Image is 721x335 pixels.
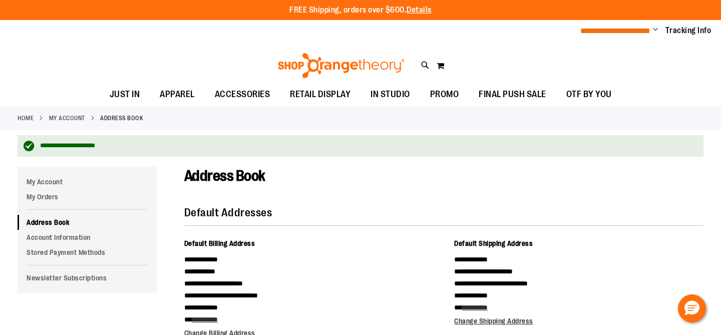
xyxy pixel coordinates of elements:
span: Default Shipping Address [454,239,533,247]
a: My Account [18,174,157,189]
strong: Address Book [100,114,143,123]
a: Change Shipping Address [454,317,533,325]
span: Address Book [184,167,265,184]
a: My Orders [18,189,157,204]
span: JUST IN [110,83,140,106]
a: My Account [49,114,85,123]
a: RETAIL DISPLAY [280,83,360,106]
span: RETAIL DISPLAY [290,83,350,106]
a: Newsletter Subscriptions [18,270,157,285]
img: Shop Orangetheory [276,53,406,78]
a: Home [18,114,34,123]
button: Hello, have a question? Let’s chat. [678,294,706,322]
a: IN STUDIO [360,83,420,106]
span: ACCESSORIES [215,83,270,106]
strong: Default Addresses [184,206,272,219]
a: FINAL PUSH SALE [469,83,556,106]
p: FREE Shipping, orders over $600. [289,5,432,16]
span: IN STUDIO [371,83,410,106]
a: Tracking Info [665,25,711,36]
span: OTF BY YOU [566,83,612,106]
a: Account Information [18,230,157,245]
span: APPAREL [160,83,195,106]
a: OTF BY YOU [556,83,622,106]
a: Address Book [18,215,157,230]
span: FINAL PUSH SALE [479,83,546,106]
a: APPAREL [150,83,205,106]
a: Stored Payment Methods [18,245,157,260]
a: ACCESSORIES [205,83,280,106]
span: PROMO [430,83,459,106]
a: JUST IN [100,83,150,106]
button: Account menu [653,26,658,36]
a: Details [407,6,432,15]
span: Default Billing Address [184,239,255,247]
a: PROMO [420,83,469,106]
